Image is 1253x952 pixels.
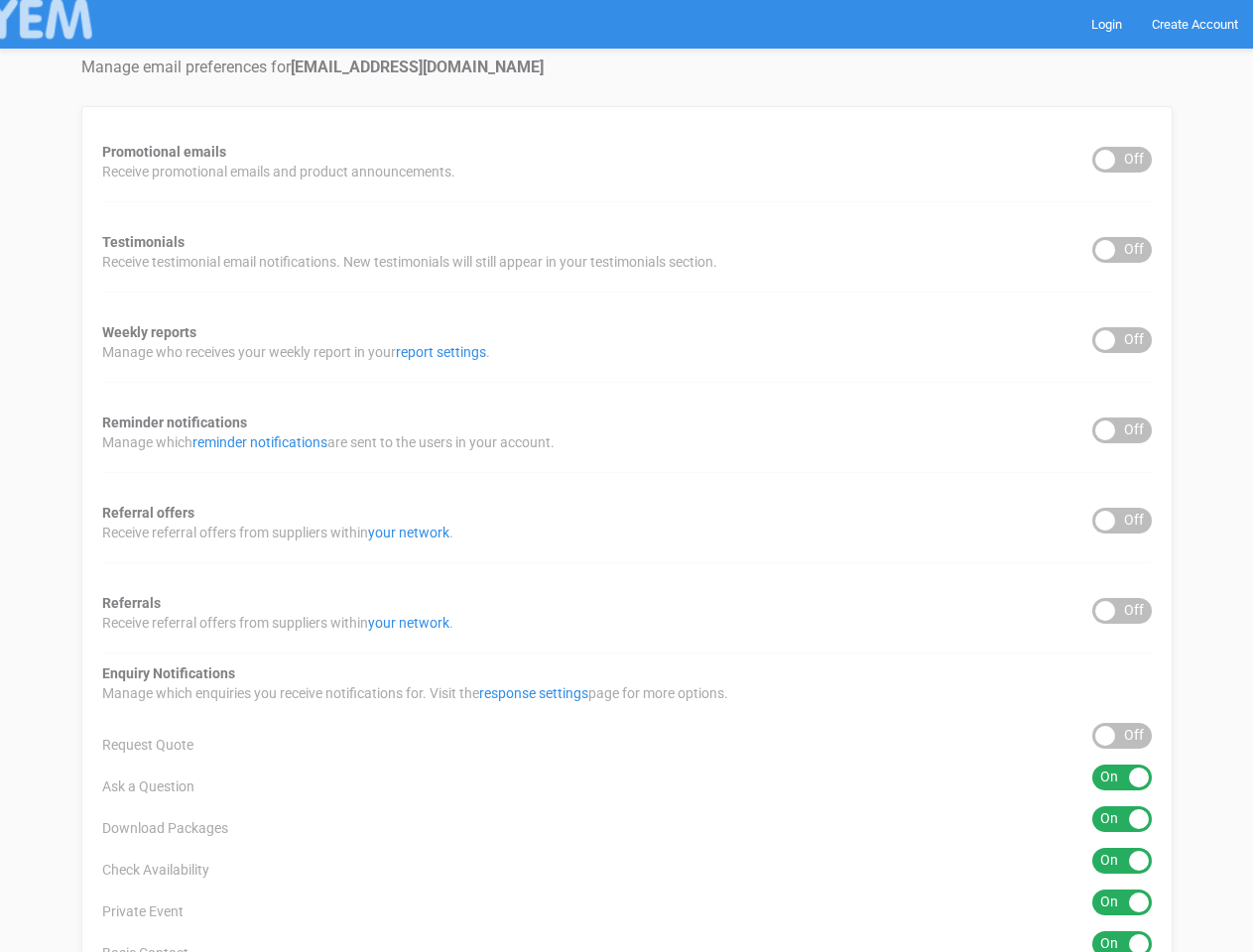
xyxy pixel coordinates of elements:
span: Manage which enquiries you receive notifications for. Visit the page for more options. [102,683,728,703]
h4: Manage email preferences for [81,59,1173,76]
strong: Promotional emails [102,144,226,160]
span: Receive referral offers from suppliers within . [102,523,453,542]
span: Receive testimonial email notifications. New testimonials will still appear in your testimonials ... [102,252,717,272]
span: Receive referral offers from suppliers within . [102,613,453,633]
a: your network [368,525,449,540]
strong: Testimonials [102,234,185,250]
strong: Enquiry Notifications [102,665,235,681]
strong: Referrals [102,595,161,611]
span: Receive promotional emails and product announcements. [102,162,455,181]
span: Manage which are sent to the users in your account. [102,432,555,452]
span: Ask a Question [102,776,194,796]
span: Private Event [102,901,184,921]
a: report settings [396,344,486,360]
span: Download Packages [102,818,228,838]
a: response settings [479,685,588,701]
span: Request Quote [102,735,193,755]
strong: Reminder notifications [102,415,247,430]
strong: Weekly reports [102,324,196,340]
span: Check Availability [102,860,209,880]
a: your network [368,615,449,631]
strong: Referral offers [102,505,194,521]
a: reminder notifications [192,434,327,450]
strong: [EMAIL_ADDRESS][DOMAIN_NAME] [291,58,544,76]
span: Manage who receives your weekly report in your . [102,342,490,362]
